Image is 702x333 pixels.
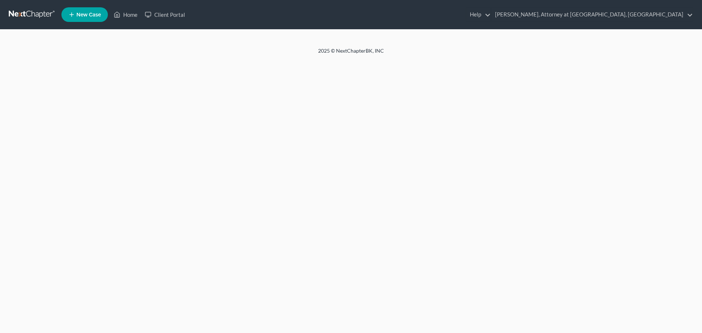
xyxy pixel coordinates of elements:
a: Home [110,8,141,21]
a: [PERSON_NAME], Attorney at [GEOGRAPHIC_DATA], [GEOGRAPHIC_DATA] [491,8,693,21]
div: 2025 © NextChapterBK, INC [143,47,559,60]
new-legal-case-button: New Case [61,7,108,22]
a: Client Portal [141,8,189,21]
a: Help [466,8,491,21]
